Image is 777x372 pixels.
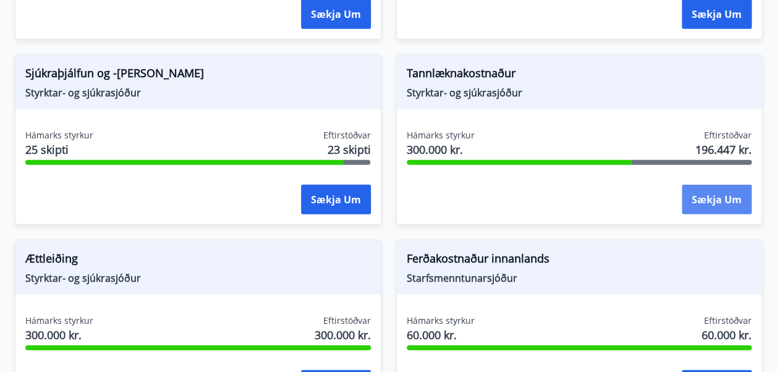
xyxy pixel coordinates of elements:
span: Eftirstöðvar [704,315,752,327]
span: 300.000 kr. [25,327,93,343]
span: 60.000 kr. [702,327,752,343]
span: Eftirstöðvar [323,315,371,327]
span: 300.000 kr. [315,327,371,343]
span: Eftirstöðvar [704,129,752,142]
span: Sjúkraþjálfun og -[PERSON_NAME] [25,65,371,86]
span: Styrktar- og sjúkrasjóður [25,271,371,285]
span: Eftirstöðvar [323,129,371,142]
button: Sækja um [682,185,752,214]
span: 25 skipti [25,142,93,158]
span: Starfsmenntunarsjóður [407,271,752,285]
span: Styrktar- og sjúkrasjóður [25,86,371,99]
span: Hámarks styrkur [25,315,93,327]
span: Hámarks styrkur [407,315,475,327]
span: 300.000 kr. [407,142,475,158]
span: 60.000 kr. [407,327,475,343]
span: 23 skipti [328,142,371,158]
span: 196.447 kr. [695,142,752,158]
button: Sækja um [301,185,371,214]
span: Ferðakostnaður innanlands [407,250,752,271]
span: Hámarks styrkur [25,129,93,142]
span: Tannlæknakostnaður [407,65,752,86]
span: Ættleiðing [25,250,371,271]
span: Hámarks styrkur [407,129,475,142]
span: Styrktar- og sjúkrasjóður [407,86,752,99]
